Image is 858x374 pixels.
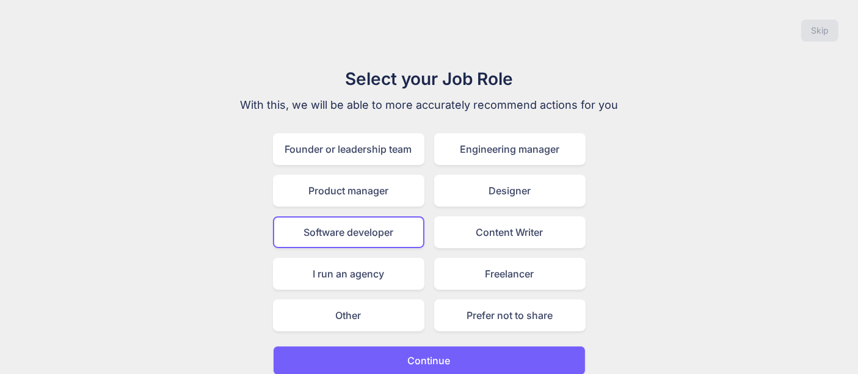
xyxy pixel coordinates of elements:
[224,97,634,114] p: With this, we will be able to more accurately recommend actions for you
[273,216,424,248] div: Software developer
[408,353,451,368] p: Continue
[434,133,586,165] div: Engineering manager
[434,258,586,290] div: Freelancer
[434,216,586,248] div: Content Writer
[434,299,586,331] div: Prefer not to share
[801,20,838,42] button: Skip
[273,133,424,165] div: Founder or leadership team
[273,175,424,207] div: Product manager
[273,258,424,290] div: I run an agency
[224,66,634,92] h1: Select your Job Role
[434,175,586,207] div: Designer
[273,299,424,331] div: Other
